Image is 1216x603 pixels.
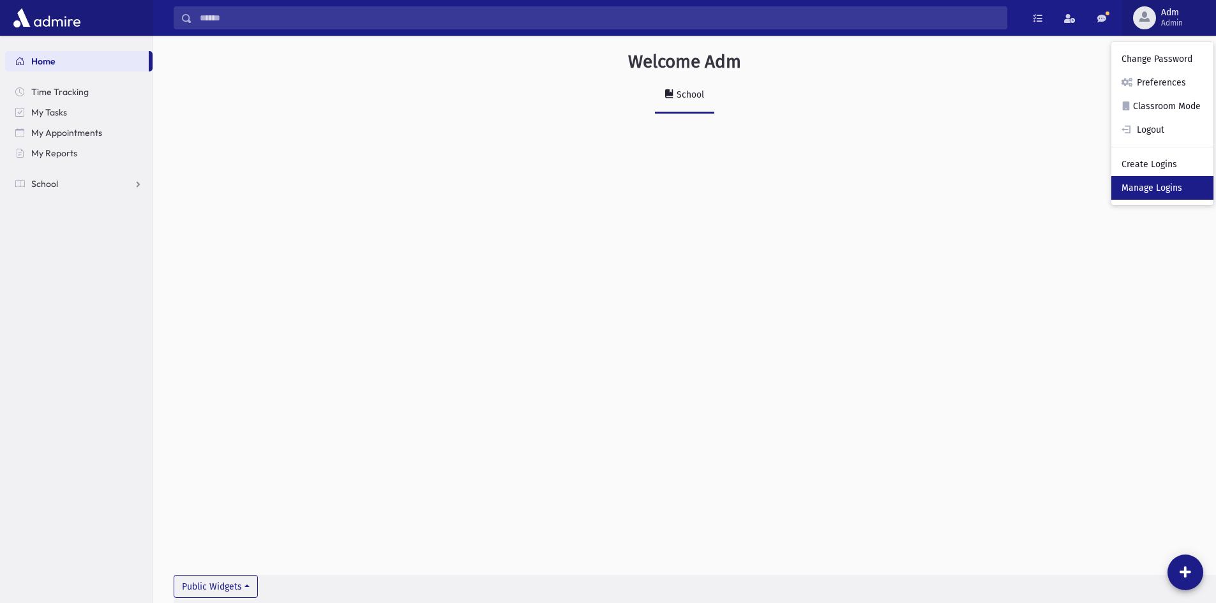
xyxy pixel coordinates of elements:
span: My Appointments [31,127,102,138]
h3: Welcome Adm [628,51,741,73]
div: School [674,89,704,100]
a: My Appointments [5,123,153,143]
span: School [31,178,58,190]
button: Public Widgets [174,575,258,598]
a: Classroom Mode [1111,94,1213,118]
a: Change Password [1111,47,1213,71]
span: Time Tracking [31,86,89,98]
input: Search [192,6,1007,29]
a: My Reports [5,143,153,163]
span: My Tasks [31,107,67,118]
a: School [655,78,714,114]
a: School [5,174,153,194]
a: My Tasks [5,102,153,123]
a: Time Tracking [5,82,153,102]
a: Preferences [1111,71,1213,94]
a: Logout [1111,118,1213,142]
img: AdmirePro [10,5,84,31]
a: Manage Logins [1111,176,1213,200]
span: Admin [1161,18,1183,28]
a: Create Logins [1111,153,1213,176]
span: My Reports [31,147,77,159]
a: Home [5,51,149,71]
span: Adm [1161,8,1183,18]
span: Home [31,56,56,67]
